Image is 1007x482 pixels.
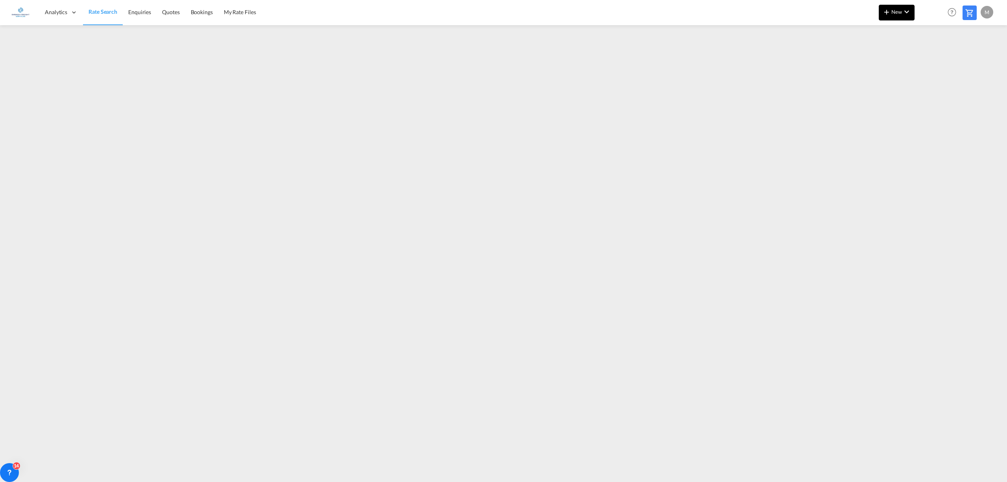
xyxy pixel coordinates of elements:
[882,9,911,15] span: New
[981,6,993,18] div: M
[879,5,915,20] button: icon-plus 400-fgNewicon-chevron-down
[162,9,179,15] span: Quotes
[128,9,151,15] span: Enquiries
[945,6,959,19] span: Help
[945,6,963,20] div: Help
[191,9,213,15] span: Bookings
[12,4,30,21] img: e1326340b7c511ef854e8d6a806141ad.jpg
[89,8,117,15] span: Rate Search
[882,7,891,17] md-icon: icon-plus 400-fg
[224,9,256,15] span: My Rate Files
[45,8,67,16] span: Analytics
[902,7,911,17] md-icon: icon-chevron-down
